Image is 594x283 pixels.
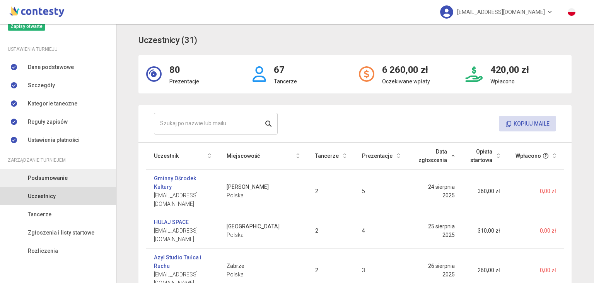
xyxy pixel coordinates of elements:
[8,22,45,31] span: Zapisy otwarte
[490,77,529,86] p: Wpłacono
[8,45,108,53] div: Ustawienia turnieju
[154,174,211,191] a: Gminny Ośrodek Kultury
[463,213,508,248] td: 310,00 zł
[307,143,354,169] th: Tancerze
[508,213,564,248] td: 0,00 zł
[169,77,199,86] p: Prezentacje
[28,81,55,90] span: Szczegóły
[408,143,463,169] th: Data zgłoszenia
[354,213,408,248] td: 4
[354,143,408,169] th: Prezentacje
[28,117,68,126] span: Reguły zapisów
[408,213,463,248] td: 25 sierpnia 2025
[154,218,189,226] a: HULAJ SPACE
[28,247,58,255] span: Rozliczenia
[8,156,66,164] span: Zarządzanie turniejem
[307,213,354,248] td: 2
[154,191,211,208] span: [EMAIL_ADDRESS][DOMAIN_NAME]
[28,228,94,237] span: Zgłoszenia i listy startowe
[28,63,74,71] span: Dane podstawowe
[463,143,508,169] th: Opłata startowa
[382,63,430,78] h2: 6 260,00 zł
[457,4,545,20] span: [EMAIL_ADDRESS][DOMAIN_NAME]
[490,63,529,78] h2: 420,00 zł
[499,116,556,131] button: Kopiuj maile
[227,183,300,191] span: [PERSON_NAME]
[274,77,297,86] p: Tancerze
[227,270,300,279] span: Polska
[138,34,197,47] h3: Uczestnicy (31)
[28,136,80,144] span: Ustawienia płatności
[508,169,564,213] td: 0,00 zł
[382,77,430,86] p: Oczekiwane wpłaty
[354,169,408,213] td: 5
[515,152,541,160] span: Wpłacono
[227,231,300,239] span: Polska
[408,169,463,213] td: 24 sierpnia 2025
[227,222,300,231] span: [GEOGRAPHIC_DATA]
[219,143,307,169] th: Miejscowość
[169,63,199,78] h2: 80
[154,226,211,243] span: [EMAIL_ADDRESS][DOMAIN_NAME]
[227,191,300,200] span: Polska
[154,253,211,270] a: Azyl Studio Tańca i Ruchu
[28,210,51,219] span: Tancerze
[227,262,300,270] span: Zabrze
[307,169,354,213] td: 2
[28,174,68,182] span: Podsumowanie
[463,169,508,213] td: 360,00 zł
[28,192,56,200] span: Uczestnicy
[274,63,297,78] h2: 67
[28,99,77,108] span: Kategorie taneczne
[146,143,219,169] th: Uczestnik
